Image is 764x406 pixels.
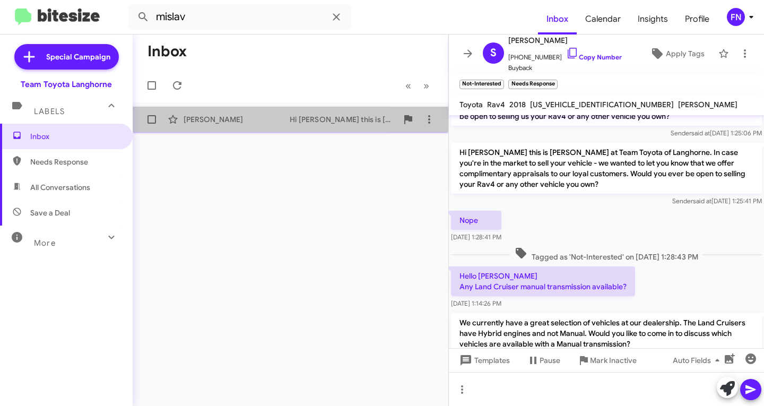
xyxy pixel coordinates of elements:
[666,44,705,63] span: Apply Tags
[399,75,418,97] button: Previous
[459,100,483,109] span: Toyota
[30,208,70,218] span: Save a Deal
[128,4,351,30] input: Search
[509,100,526,109] span: 2018
[508,34,622,47] span: [PERSON_NAME]
[673,351,724,370] span: Auto Fields
[518,351,569,370] button: Pause
[530,100,674,109] span: [US_VEHICLE_IDENTIFICATION_NUMBER]
[451,299,501,307] span: [DATE] 1:14:26 PM
[451,266,635,296] p: Hello [PERSON_NAME] Any Land Cruiser manual transmission available?
[664,351,732,370] button: Auto Fields
[290,114,397,125] div: Hi [PERSON_NAME] this is [PERSON_NAME], Manager at Team Toyota of Langhorne. I saw you connected ...
[693,197,711,205] span: said at
[459,80,504,89] small: Not-Interested
[451,233,501,241] span: [DATE] 1:28:41 PM
[34,238,56,248] span: More
[569,351,645,370] button: Mark Inactive
[400,75,436,97] nav: Page navigation example
[691,129,710,137] span: said at
[457,351,510,370] span: Templates
[405,79,411,92] span: «
[30,131,120,142] span: Inbox
[451,143,762,194] p: Hi [PERSON_NAME] this is [PERSON_NAME] at Team Toyota of Langhorne. In case you're in the market ...
[184,114,290,125] div: [PERSON_NAME]
[508,47,622,63] span: [PHONE_NUMBER]
[14,44,119,70] a: Special Campaign
[147,43,187,60] h1: Inbox
[490,45,497,62] span: S
[451,211,501,230] p: Nope
[508,80,557,89] small: Needs Response
[676,4,718,34] a: Profile
[540,351,560,370] span: Pause
[21,79,112,90] div: Team Toyota Langhorne
[566,53,622,61] a: Copy Number
[34,107,65,116] span: Labels
[672,197,762,205] span: Sender [DATE] 1:25:41 PM
[640,44,713,63] button: Apply Tags
[417,75,436,97] button: Next
[590,351,637,370] span: Mark Inactive
[538,4,577,34] a: Inbox
[449,351,518,370] button: Templates
[727,8,745,26] div: FN
[423,79,429,92] span: »
[510,247,702,262] span: Tagged as 'Not-Interested' on [DATE] 1:28:43 PM
[577,4,629,34] a: Calendar
[30,182,90,193] span: All Conversations
[629,4,676,34] a: Insights
[30,157,120,167] span: Needs Response
[508,63,622,73] span: Buyback
[487,100,505,109] span: Rav4
[46,51,110,62] span: Special Campaign
[718,8,752,26] button: FN
[671,129,762,137] span: Sender [DATE] 1:25:06 PM
[678,100,737,109] span: [PERSON_NAME]
[451,313,762,353] p: We currently have a great selection of vehicles at our dealership. The Land Cruisers have Hybrid ...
